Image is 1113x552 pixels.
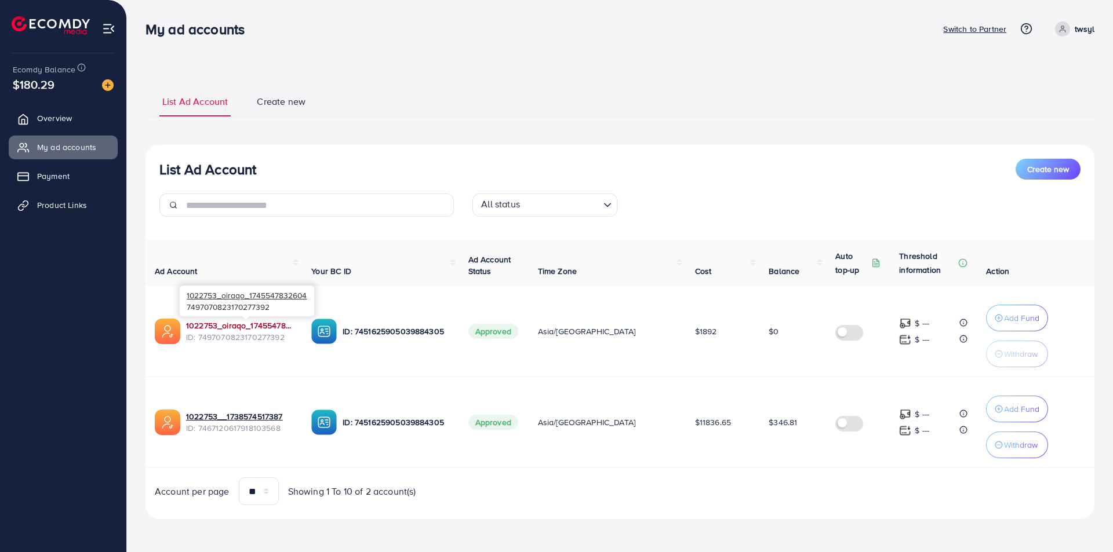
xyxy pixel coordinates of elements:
button: Add Fund [986,396,1048,422]
span: Payment [37,170,70,182]
h3: List Ad Account [159,161,256,178]
span: Product Links [37,199,87,211]
a: Payment [9,164,118,188]
span: Create new [257,95,305,108]
span: Action [986,265,1009,277]
p: twsyl [1075,22,1094,36]
p: Withdraw [1004,438,1038,452]
img: ic-ba-acc.ded83a64.svg [311,410,337,435]
div: Search for option [472,193,617,217]
span: Overview [37,112,72,124]
span: ID: 7497070823170277392 [186,331,293,343]
button: Create new [1016,159,1081,180]
p: Switch to Partner [943,22,1006,36]
div: <span class='underline'>1022753__1738574517387</span></br>7467120617918103568 [186,411,293,434]
button: Withdraw [986,341,1048,367]
a: Product Links [9,193,118,217]
p: Withdraw [1004,347,1038,361]
a: twsyl [1050,21,1094,36]
span: $0 [769,326,779,337]
span: List Ad Account [162,95,228,108]
span: Cost [695,265,712,277]
iframe: Chat [1064,500,1104,543]
button: Add Fund [986,305,1048,331]
span: Approved [468,415,518,430]
span: Balance [769,265,799,277]
span: $180.29 [12,74,55,96]
img: ic-ba-acc.ded83a64.svg [311,319,337,344]
a: 1022753_oiraqo_1745547832604 [186,320,293,331]
span: Your BC ID [311,265,351,277]
a: My ad accounts [9,136,118,159]
p: $ --- [915,316,929,330]
img: top-up amount [899,334,911,346]
span: Account per page [155,485,230,498]
span: Asia/[GEOGRAPHIC_DATA] [538,416,636,428]
div: 7497070823170277392 [180,286,314,316]
img: menu [102,22,115,35]
span: Ecomdy Balance [13,64,75,75]
p: Threshold information [899,249,956,277]
img: top-up amount [899,425,911,437]
img: top-up amount [899,408,911,421]
span: Showing 1 To 10 of 2 account(s) [288,485,416,498]
p: $ --- [915,423,929,437]
span: Time Zone [538,265,577,277]
span: 1022753_oiraqo_1745547832604 [187,290,307,301]
a: 1022753__1738574517387 [186,411,283,422]
a: Overview [9,107,118,130]
h3: My ad accounts [146,21,254,38]
span: $1892 [695,326,717,337]
span: Create new [1027,163,1069,175]
span: $11836.65 [695,416,731,428]
span: Ad Account [155,265,198,277]
span: Asia/[GEOGRAPHIC_DATA] [538,326,636,337]
p: ID: 7451625905039884305 [343,324,449,338]
span: $346.81 [769,416,797,428]
p: Add Fund [1004,402,1039,416]
p: Auto top-up [835,249,869,277]
p: $ --- [915,332,929,346]
img: top-up amount [899,317,911,330]
span: ID: 7467120617918103568 [186,422,293,434]
span: My ad accounts [37,141,96,153]
span: Ad Account Status [468,254,511,277]
img: logo [12,16,90,34]
span: All status [479,195,522,214]
span: Approved [468,324,518,339]
button: Withdraw [986,432,1048,458]
img: ic-ads-acc.e4c84228.svg [155,319,180,344]
p: Add Fund [1004,311,1039,325]
p: $ --- [915,407,929,421]
input: Search for option [523,196,599,214]
img: image [102,79,114,91]
img: ic-ads-acc.e4c84228.svg [155,410,180,435]
p: ID: 7451625905039884305 [343,415,449,429]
